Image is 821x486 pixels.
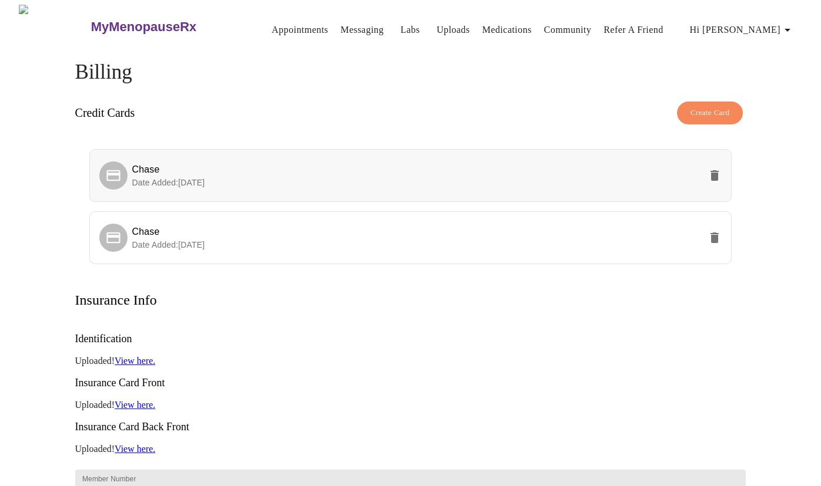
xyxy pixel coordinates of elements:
a: Messaging [341,22,384,38]
a: Refer a Friend [604,22,663,38]
h3: Credit Cards [75,106,135,120]
h3: MyMenopauseRx [91,19,197,35]
span: Chase [132,227,160,237]
a: Appointments [272,22,328,38]
h4: Billing [75,60,746,84]
p: Uploaded! [75,356,746,366]
p: Uploaded! [75,400,746,410]
h3: Insurance Info [75,292,157,308]
a: Medications [482,22,531,38]
span: Date Added: [DATE] [132,240,205,249]
a: Community [544,22,592,38]
a: View here. [115,400,155,410]
button: Uploads [432,18,475,42]
h3: Identification [75,333,746,345]
button: Messaging [336,18,388,42]
button: Medications [477,18,536,42]
h3: Insurance Card Back Front [75,421,746,433]
span: Create Card [691,106,730,120]
img: MyMenopauseRx Logo [19,5,89,49]
span: Chase [132,164,160,174]
a: Uploads [437,22,470,38]
button: Hi [PERSON_NAME] [685,18,799,42]
a: View here. [115,356,155,366]
button: Labs [391,18,429,42]
a: MyMenopauseRx [89,6,243,48]
button: Appointments [267,18,333,42]
button: Create Card [677,102,743,124]
a: View here. [115,444,155,454]
p: Uploaded! [75,444,746,454]
button: delete [701,224,729,252]
h3: Insurance Card Front [75,377,746,389]
button: Community [539,18,597,42]
button: delete [701,161,729,190]
span: Date Added: [DATE] [132,178,205,187]
span: Hi [PERSON_NAME] [690,22,795,38]
button: Refer a Friend [599,18,668,42]
a: Labs [400,22,420,38]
